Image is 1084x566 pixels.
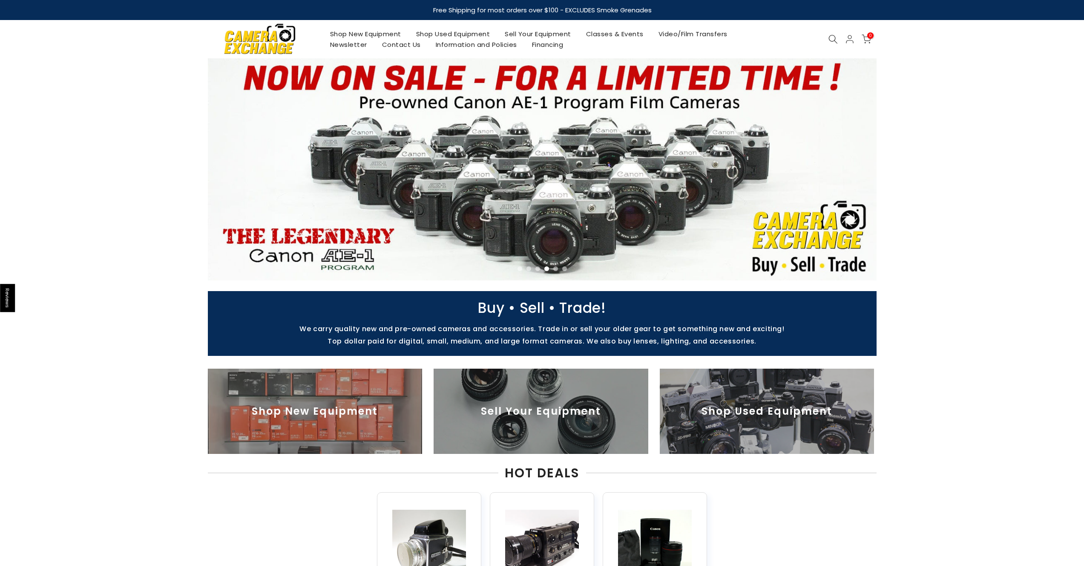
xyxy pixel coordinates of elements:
[408,29,497,39] a: Shop Used Equipment
[518,266,522,271] li: Page dot 1
[578,29,651,39] a: Classes & Events
[862,35,871,44] a: 0
[562,266,567,271] li: Page dot 6
[498,467,586,479] span: HOT DEALS
[497,29,579,39] a: Sell Your Equipment
[204,337,881,345] p: Top dollar paid for digital, small, medium, and large format cameras. We also buy lenses, lightin...
[524,39,571,50] a: Financing
[651,29,735,39] a: Video/Film Transfers
[204,304,881,312] p: Buy • Sell • Trade!
[553,266,558,271] li: Page dot 5
[867,32,874,39] span: 0
[535,266,540,271] li: Page dot 3
[526,266,531,271] li: Page dot 2
[433,6,651,14] strong: Free Shipping for most orders over $100 - EXCLUDES Smoke Grenades
[544,266,549,271] li: Page dot 4
[322,39,374,50] a: Newsletter
[204,325,881,333] p: We carry quality new and pre-owned cameras and accessories. Trade in or sell your older gear to g...
[428,39,524,50] a: Information and Policies
[322,29,408,39] a: Shop New Equipment
[374,39,428,50] a: Contact Us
